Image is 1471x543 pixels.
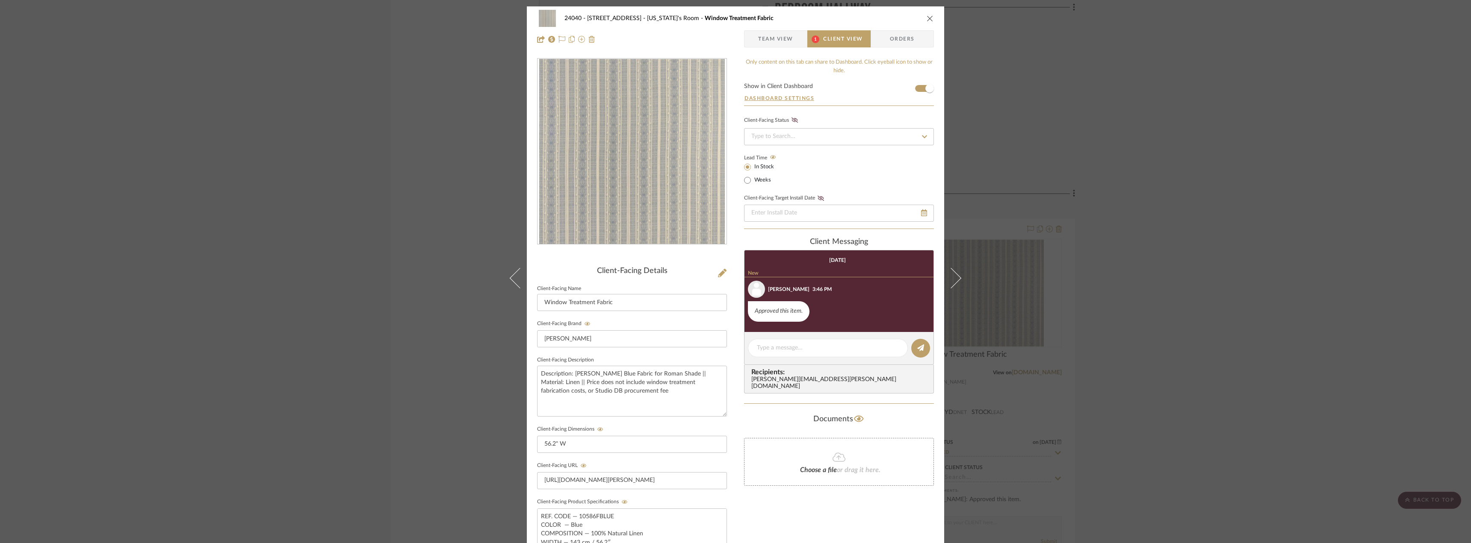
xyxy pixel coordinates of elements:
[744,58,934,75] div: Only content on this tab can share to Dashboard. Click eyeball icon to show or hide.
[578,463,589,469] button: Client-Facing URL
[823,30,863,47] span: Client View
[537,10,558,27] img: 88389036-4545-4d90-9a06-dae8e0c0fd0e_48x40.jpg
[619,499,630,505] button: Client-Facing Product Specifications
[748,281,765,298] img: user_avatar.png
[837,467,880,473] span: or drag it here.
[829,257,846,263] div: [DATE]
[744,195,827,201] label: Client-Facing Target Install Date
[748,301,809,322] div: Approved this item.
[537,436,727,453] input: Enter item dimensions
[744,205,934,222] input: Enter Install Date
[744,412,934,426] div: Documents
[812,35,819,43] span: 1
[767,153,779,162] button: Lead Time
[744,270,933,277] div: New
[758,30,793,47] span: Team View
[537,499,630,505] label: Client-Facing Product Specifications
[537,330,727,347] input: Enter Client-Facing Brand
[647,15,705,21] span: [US_STATE]'s Room
[744,161,788,185] mat-radio-group: Select item type
[537,287,581,291] label: Client-Facing Name
[812,285,832,293] div: 3:46 PM
[744,94,815,102] button: Dashboard Settings
[744,116,800,125] div: Client-Facing Status
[751,376,930,390] div: [PERSON_NAME][EMAIL_ADDRESS][PERSON_NAME][DOMAIN_NAME]
[800,467,837,473] span: Choose a file
[744,238,934,247] div: client Messaging
[537,472,727,489] input: Enter item URL
[538,59,727,244] div: 0
[744,128,934,145] input: Type to Search…
[564,15,647,21] span: 24040 - [STREET_ADDRESS]
[926,15,934,22] button: close
[582,321,593,327] button: Client-Facing Brand
[537,426,606,432] label: Client-Facing Dimensions
[753,176,771,184] label: Weeks
[537,358,594,362] label: Client-Facing Description
[539,59,725,244] img: 88389036-4545-4d90-9a06-dae8e0c0fd0e_436x436.jpg
[705,15,774,21] span: Window Treatment Fabric
[537,321,593,327] label: Client-Facing Brand
[744,154,788,161] label: Lead Time
[588,36,595,43] img: Remove from project
[537,294,727,311] input: Enter Client-Facing Item Name
[751,368,930,376] span: Recipients:
[537,463,589,469] label: Client-Facing URL
[815,195,827,201] button: Client-Facing Target Install Date
[880,30,924,47] span: Orders
[594,426,606,432] button: Client-Facing Dimensions
[768,285,809,293] div: [PERSON_NAME]
[537,267,727,276] div: Client-Facing Details
[753,163,774,171] label: In Stock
